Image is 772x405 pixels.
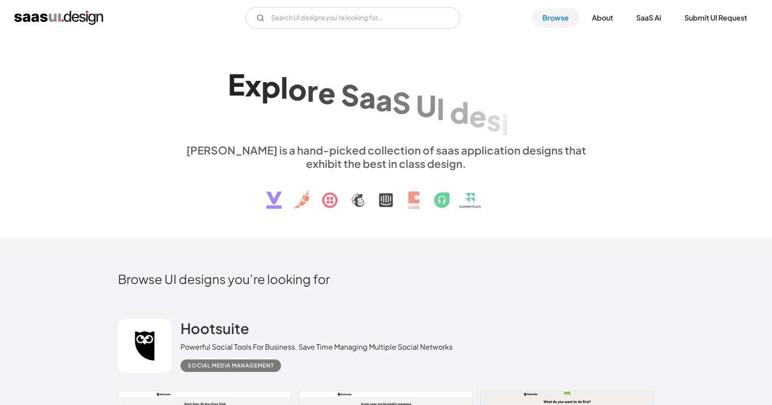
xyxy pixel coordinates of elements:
[532,8,579,28] a: Browse
[281,70,288,104] div: l
[318,75,336,109] div: e
[341,77,359,112] div: S
[436,92,445,126] div: I
[581,8,624,28] a: About
[245,68,261,102] div: x
[307,73,318,108] div: r
[251,170,521,217] img: text, icon, saas logo
[14,11,103,25] a: home
[180,143,592,170] div: [PERSON_NAME] is a hand-picked collection of saas application designs that exhibit the best in cl...
[359,79,376,114] div: a
[180,66,592,135] h1: Explore SaaS UI design patterns & interactions.
[188,360,274,371] div: Social Media Management
[180,342,453,352] div: Powerful Social Tools For Business. Save Time Managing Multiple Social Networks
[487,102,501,137] div: s
[180,319,249,337] h2: Hootsuite
[228,67,245,101] div: E
[469,99,487,133] div: e
[416,88,436,122] div: U
[180,319,249,342] a: Hootsuite
[246,7,460,29] form: Email Form
[261,69,281,103] div: p
[501,107,509,141] div: i
[392,85,411,119] div: S
[450,95,469,129] div: d
[118,271,654,287] h2: Browse UI designs you’re looking for
[288,71,307,106] div: o
[674,8,758,28] a: Submit UI Request
[246,7,460,29] input: Search UI designs you're looking for...
[625,8,672,28] a: SaaS Ai
[376,82,392,117] div: a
